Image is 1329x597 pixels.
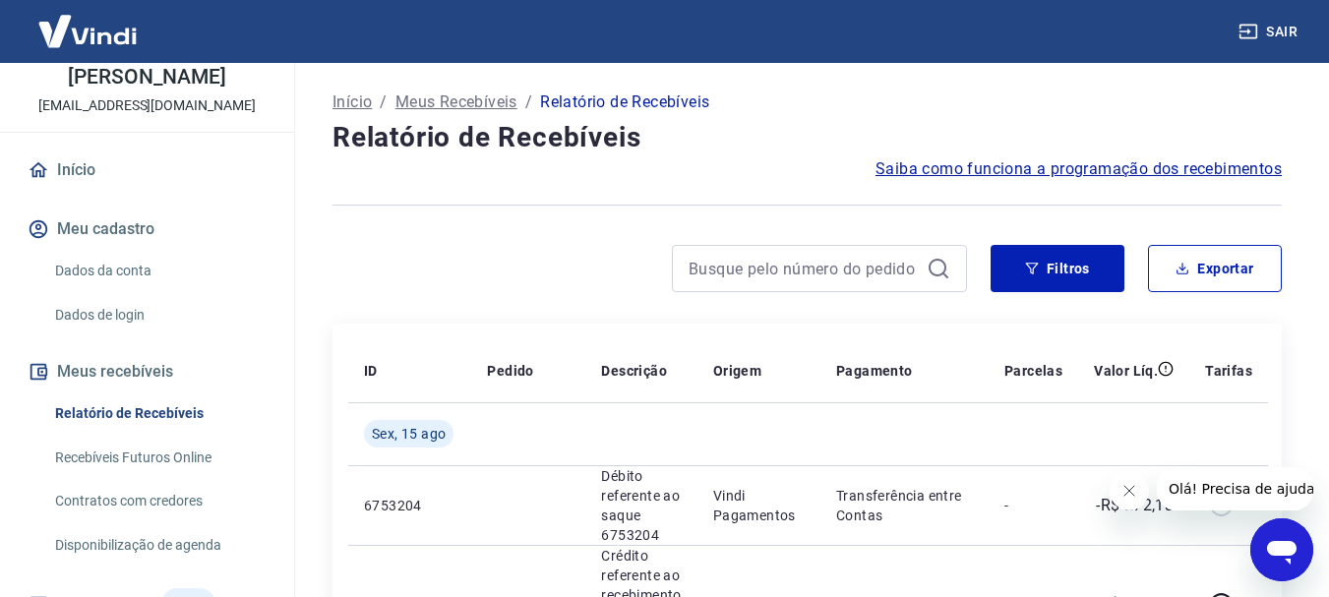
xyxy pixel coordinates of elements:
[1004,496,1062,515] p: -
[601,361,667,381] p: Descrição
[372,424,446,444] span: Sex, 15 ago
[24,208,271,251] button: Meu cadastro
[364,361,378,381] p: ID
[68,67,225,88] p: [PERSON_NAME]
[1094,361,1158,381] p: Valor Líq.
[24,1,151,61] img: Vindi
[1004,361,1062,381] p: Parcelas
[689,254,919,283] input: Busque pelo número do pedido
[713,486,805,525] p: Vindi Pagamentos
[540,90,709,114] p: Relatório de Recebíveis
[332,90,372,114] a: Início
[38,95,256,116] p: [EMAIL_ADDRESS][DOMAIN_NAME]
[1110,471,1149,510] iframe: Fechar mensagem
[525,90,532,114] p: /
[47,525,271,566] a: Disponibilização de agenda
[1250,518,1313,581] iframe: Botão para abrir a janela de mensagens
[47,438,271,478] a: Recebíveis Futuros Online
[380,90,387,114] p: /
[364,496,455,515] p: 6753204
[876,157,1282,181] a: Saiba como funciona a programação dos recebimentos
[24,350,271,393] button: Meus recebíveis
[1157,467,1313,510] iframe: Mensagem da empresa
[12,14,165,30] span: Olá! Precisa de ajuda?
[1205,361,1252,381] p: Tarifas
[487,361,533,381] p: Pedido
[47,393,271,434] a: Relatório de Recebíveis
[47,295,271,335] a: Dados de login
[601,466,681,545] p: Débito referente ao saque 6753204
[991,245,1124,292] button: Filtros
[1235,14,1305,50] button: Sair
[1096,494,1174,517] p: -R$ 272,13
[836,361,913,381] p: Pagamento
[332,118,1282,157] h4: Relatório de Recebíveis
[836,486,973,525] p: Transferência entre Contas
[24,149,271,192] a: Início
[47,251,271,291] a: Dados da conta
[395,90,517,114] a: Meus Recebíveis
[47,481,271,521] a: Contratos com credores
[713,361,761,381] p: Origem
[1148,245,1282,292] button: Exportar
